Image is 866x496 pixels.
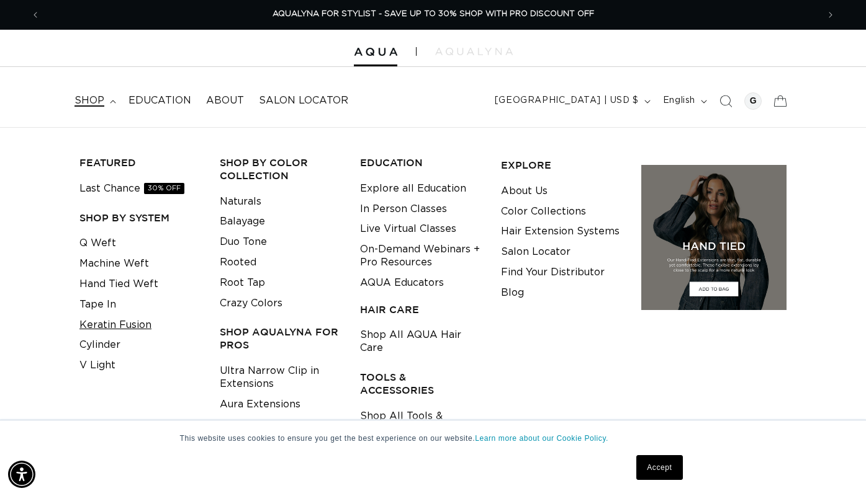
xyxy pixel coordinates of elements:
span: 30% OFF [144,183,184,194]
a: Ultra Narrow Clip in Extensions [220,361,341,394]
a: Explore all Education [360,179,466,199]
a: About Us [501,181,548,201]
button: Next announcement [817,3,844,27]
h3: SHOP BY SYSTEM [79,211,201,224]
a: Education [121,87,199,115]
h3: Shop by Color Collection [220,156,341,182]
h3: HAIR CARE [360,303,481,316]
a: Ponytail Extensions [220,414,317,435]
a: Color Collections [501,201,586,222]
a: Last Chance30% OFF [79,179,184,199]
iframe: Chat Widget [804,436,866,496]
a: Shop All Tools & Accessories [360,406,481,440]
a: Aura Extensions [220,394,300,415]
a: Salon Locator [501,242,571,262]
h3: FEATURED [79,156,201,169]
a: Root Tap [220,273,265,293]
summary: shop [67,87,121,115]
h3: EXPLORE [501,159,622,172]
span: [GEOGRAPHIC_DATA] | USD $ [495,94,639,107]
a: Rooted [220,252,256,273]
a: Salon Locator [251,87,356,115]
span: Education [129,94,191,107]
a: Tape In [79,294,116,315]
p: This website uses cookies to ensure you get the best experience on our website. [180,433,687,444]
a: Naturals [220,192,261,212]
summary: Search [712,87,739,115]
a: Accept [636,455,682,480]
a: Crazy Colors [220,293,282,314]
button: English [656,89,712,113]
a: Learn more about our Cookie Policy. [475,434,608,443]
button: Previous announcement [22,3,49,27]
a: Q Weft [79,233,116,254]
a: In Person Classes [360,199,447,219]
a: Keratin Fusion [79,315,151,335]
button: [GEOGRAPHIC_DATA] | USD $ [487,89,656,113]
h3: Shop AquaLyna for Pros [220,325,341,352]
h3: EDUCATION [360,156,481,169]
a: Find Your Distributor [501,262,605,283]
a: Balayage [220,211,265,232]
div: Accessibility Menu [8,461,35,488]
a: Duo Tone [220,232,267,252]
a: AQUA Educators [360,273,444,293]
a: Blog [501,283,524,303]
img: aqualyna.com [435,48,513,55]
span: About [206,94,244,107]
a: On-Demand Webinars + Pro Resources [360,239,481,273]
span: Salon Locator [259,94,348,107]
span: AQUALYNA FOR STYLIST - SAVE UP TO 30% SHOP WITH PRO DISCOUNT OFF [273,10,594,18]
a: Hair Extension Systems [501,221,620,242]
a: Hand Tied Weft [79,274,158,294]
a: V Light [79,355,115,376]
a: Shop All AQUA Hair Care [360,325,481,358]
span: English [663,94,695,107]
a: About [199,87,251,115]
a: Live Virtual Classes [360,219,456,239]
a: Cylinder [79,335,120,355]
h3: TOOLS & ACCESSORIES [360,371,481,397]
a: Machine Weft [79,254,149,274]
img: Aqua Hair Extensions [354,48,397,56]
span: shop [74,94,104,107]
